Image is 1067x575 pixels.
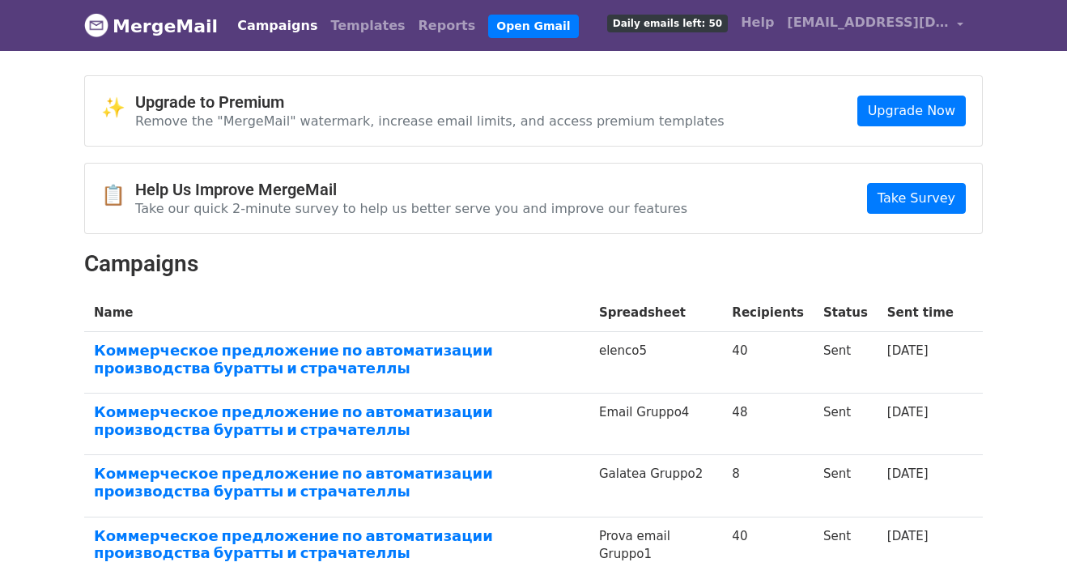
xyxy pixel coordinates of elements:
a: Open Gmail [488,15,578,38]
a: Take Survey [867,183,966,214]
a: [DATE] [887,405,929,420]
img: MergeMail logo [84,13,108,37]
p: Take our quick 2-minute survey to help us better serve you and improve our features [135,200,687,217]
h2: Campaigns [84,250,983,278]
a: Коммерческое предложение по автоматизации производства буратты и страчателлы [94,403,580,438]
span: Daily emails left: 50 [607,15,728,32]
a: [DATE] [887,529,929,543]
td: Sent [814,332,878,394]
a: Help [734,6,780,39]
h4: Upgrade to Premium [135,92,725,112]
span: [EMAIL_ADDRESS][DOMAIN_NAME] [787,13,949,32]
a: [DATE] [887,343,929,358]
a: [EMAIL_ADDRESS][DOMAIN_NAME] [780,6,970,45]
a: Templates [324,10,411,42]
th: Recipients [722,294,814,332]
a: Campaigns [231,10,324,42]
th: Name [84,294,589,332]
td: Galatea Gruppo2 [589,455,722,517]
td: Sent [814,394,878,455]
a: Коммерческое предложение по автоматизации производства буратты и страчателлы [94,465,580,500]
td: elenco5 [589,332,722,394]
span: 📋 [101,184,135,207]
a: [DATE] [887,466,929,481]
a: Коммерческое предложение по автоматизации производства буратты и страчателлы [94,342,580,377]
p: Remove the "MergeMail" watermark, increase email limits, and access premium templates [135,113,725,130]
td: 40 [722,332,814,394]
a: Reports [412,10,482,42]
a: Upgrade Now [857,96,966,126]
a: MergeMail [84,9,218,43]
td: Sent [814,455,878,517]
th: Spreadsheet [589,294,722,332]
h4: Help Us Improve MergeMail [135,180,687,199]
span: ✨ [101,96,135,120]
a: Daily emails left: 50 [601,6,734,39]
td: Email Gruppo4 [589,394,722,455]
td: 8 [722,455,814,517]
th: Status [814,294,878,332]
a: Коммерческое предложение по автоматизации производства буратты и страчателлы [94,527,580,562]
td: 48 [722,394,814,455]
th: Sent time [878,294,963,332]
